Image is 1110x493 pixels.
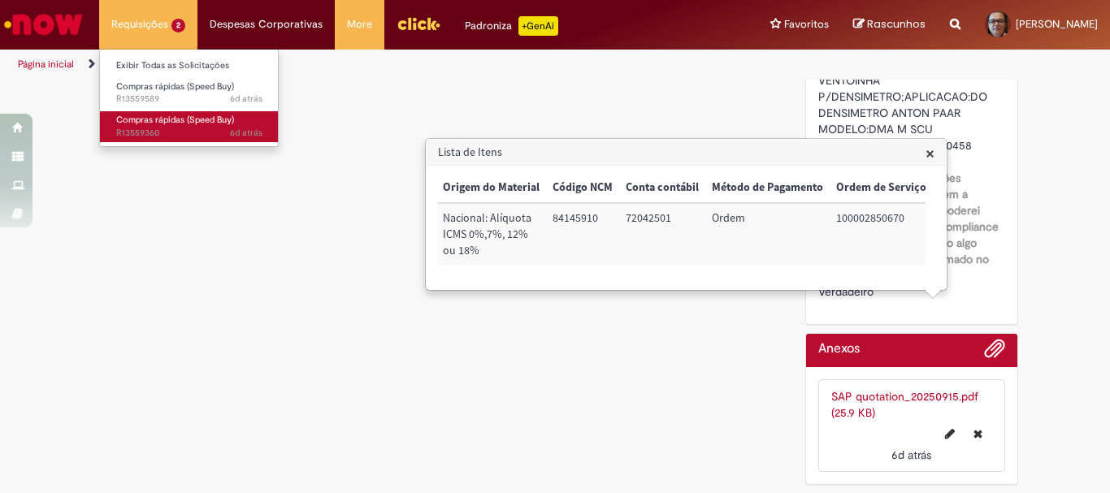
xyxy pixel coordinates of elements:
span: [PERSON_NAME] [1016,17,1098,31]
time: 23/09/2025 14:32:56 [230,127,262,139]
span: R13559360 [116,127,262,140]
h2: Anexos [818,342,860,357]
span: Verdadeiro [818,284,874,299]
span: 6d atrás [230,127,262,139]
p: +GenAi [518,16,558,36]
span: 6d atrás [891,448,931,462]
span: Requisições [111,16,168,32]
button: Editar nome de arquivo SAP quotation_20250915.pdf [935,421,965,447]
td: Conta contábil: 72042501 [619,203,705,266]
span: Favoritos [784,16,829,32]
div: Padroniza [465,16,558,36]
span: Compras rápidas (Speed Buy) [116,114,234,126]
a: Aberto R13559360 : Compras rápidas (Speed Buy) [100,111,279,141]
button: Adicionar anexos [984,338,1005,367]
td: Origem do Material: Nacional: Alíquota ICMS 0%,7%, 12% ou 18% [436,203,546,266]
span: 6d atrás [230,93,262,105]
span: More [347,16,372,32]
h3: Lista de Itens [427,140,946,166]
th: Método de Pagamento [705,173,830,203]
a: SAP quotation_20250915.pdf (25.9 KB) [831,389,978,420]
time: 23/09/2025 15:01:19 [891,448,931,462]
span: 2 [171,19,185,32]
button: Close [926,145,934,162]
ul: Trilhas de página [12,50,728,80]
th: Origem do Material [436,173,546,203]
th: Código NCM [546,173,619,203]
td: Método de Pagamento: Ordem [705,203,830,266]
span: Compras rápidas (Speed Buy) [116,80,234,93]
time: 23/09/2025 15:01:37 [230,93,262,105]
img: ServiceNow [2,8,85,41]
span: × [926,142,934,164]
td: Código NCM: 84145910 [546,203,619,266]
span: Rascunhos [867,16,926,32]
span: VENTOINHA P/DENSIMETRO;APLICACAO:DO DENSIMETRO ANTON PAAR MODELO:DMA M SCU F/R: [PERSON_NAME]/170458 [818,73,991,153]
a: Exibir Todas as Solicitações [100,57,279,75]
span: R13559589 [116,93,262,106]
a: Aberto R13559589 : Compras rápidas (Speed Buy) [100,78,279,108]
td: Ordem de Serviço: 100002850670 [830,203,933,266]
span: Despesas Corporativas [210,16,323,32]
th: Ordem de Serviço [830,173,933,203]
div: Lista de Itens [425,138,947,291]
a: Rascunhos [853,17,926,32]
a: Página inicial [18,58,74,71]
th: Conta contábil [619,173,705,203]
img: click_logo_yellow_360x200.png [397,11,440,36]
ul: Requisições [99,49,279,147]
button: Excluir SAP quotation_20250915.pdf [964,421,992,447]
